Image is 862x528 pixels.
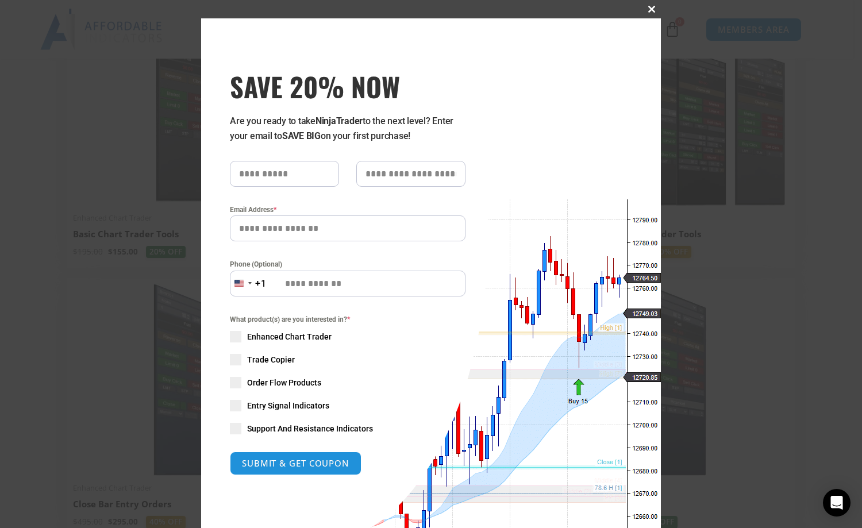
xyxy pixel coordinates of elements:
label: Entry Signal Indicators [230,400,465,411]
button: Selected country [230,271,267,296]
label: Enhanced Chart Trader [230,331,465,342]
span: SAVE 20% NOW [230,70,465,102]
p: Are you ready to take to the next level? Enter your email to on your first purchase! [230,114,465,144]
span: Support And Resistance Indicators [247,423,373,434]
span: Enhanced Chart Trader [247,331,332,342]
strong: SAVE BIG [282,130,321,141]
span: Order Flow Products [247,377,321,388]
div: Open Intercom Messenger [823,489,851,517]
span: Trade Copier [247,354,295,365]
label: Phone (Optional) [230,259,465,270]
label: Email Address [230,204,465,215]
div: +1 [255,276,267,291]
span: What product(s) are you interested in? [230,314,465,325]
span: Entry Signal Indicators [247,400,329,411]
button: SUBMIT & GET COUPON [230,452,361,475]
label: Order Flow Products [230,377,465,388]
label: Support And Resistance Indicators [230,423,465,434]
label: Trade Copier [230,354,465,365]
strong: NinjaTrader [315,115,363,126]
